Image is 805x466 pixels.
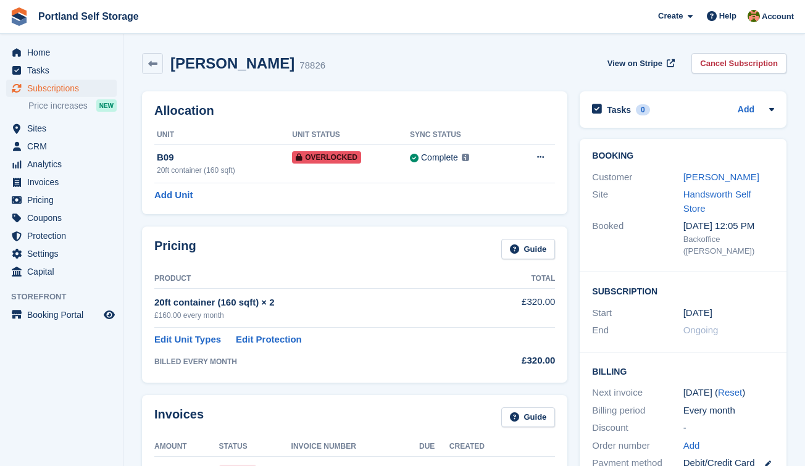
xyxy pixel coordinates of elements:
div: Discount [592,421,683,435]
span: Tasks [27,62,101,79]
a: Add [683,439,700,453]
a: menu [6,209,117,227]
div: Billing period [592,404,683,418]
h2: Tasks [607,104,631,115]
span: View on Stripe [607,57,662,70]
span: Settings [27,245,101,262]
a: View on Stripe [603,53,677,73]
a: Add [738,103,754,117]
th: Due [419,437,449,457]
div: Every month [683,404,774,418]
th: Sync Status [410,125,511,145]
a: menu [6,44,117,61]
span: Protection [27,227,101,244]
span: Invoices [27,173,101,191]
span: Price increases [28,100,88,112]
a: Edit Unit Types [154,333,221,347]
span: Account [762,10,794,23]
h2: Subscription [592,285,774,297]
a: Handsworth Self Store [683,189,751,214]
a: menu [6,173,117,191]
th: Product [154,269,481,289]
div: 0 [636,104,650,115]
div: B09 [157,151,292,165]
span: Home [27,44,101,61]
span: Analytics [27,156,101,173]
a: menu [6,191,117,209]
img: Richard Parker [748,10,760,22]
th: Unit Status [292,125,410,145]
img: icon-info-grey-7440780725fd019a000dd9b08b2336e03edf1995a4989e88bcd33f0948082b44.svg [462,154,469,161]
div: £320.00 [481,354,555,368]
h2: [PERSON_NAME] [170,55,294,72]
a: [PERSON_NAME] [683,172,759,182]
span: Booking Portal [27,306,101,323]
a: menu [6,245,117,262]
span: Overlocked [292,151,361,164]
a: menu [6,263,117,280]
div: NEW [96,99,117,112]
div: 20ft container (160 sqft) × 2 [154,296,481,310]
div: Backoffice ([PERSON_NAME]) [683,233,774,257]
div: Next invoice [592,386,683,400]
a: menu [6,156,117,173]
time: 2025-03-25 01:00:00 UTC [683,306,712,320]
th: Created [449,437,555,457]
a: Preview store [102,307,117,322]
h2: Billing [592,365,774,377]
div: [DATE] 12:05 PM [683,219,774,233]
span: Coupons [27,209,101,227]
span: Create [658,10,683,22]
a: Portland Self Storage [33,6,144,27]
a: menu [6,306,117,323]
div: End [592,323,683,338]
div: Complete [421,151,458,164]
span: CRM [27,138,101,155]
a: Guide [501,239,556,259]
h2: Booking [592,151,774,161]
span: Subscriptions [27,80,101,97]
div: Site [592,188,683,215]
a: menu [6,138,117,155]
a: menu [6,80,117,97]
div: Customer [592,170,683,185]
td: £320.00 [481,288,555,327]
span: Capital [27,263,101,280]
img: stora-icon-8386f47178a22dfd0bd8f6a31ec36ba5ce8667c1dd55bd0f319d3a0aa187defe.svg [10,7,28,26]
a: Guide [501,407,556,428]
th: Status [219,437,291,457]
a: menu [6,227,117,244]
div: [DATE] ( ) [683,386,774,400]
span: Pricing [27,191,101,209]
div: - [683,421,774,435]
div: BILLED EVERY MONTH [154,356,481,367]
div: 20ft container (160 sqft) [157,165,292,176]
span: Ongoing [683,325,719,335]
a: Edit Protection [236,333,302,347]
h2: Invoices [154,407,204,428]
div: 78826 [299,59,325,73]
span: Sites [27,120,101,137]
a: Cancel Subscription [691,53,786,73]
a: Reset [718,387,742,397]
th: Total [481,269,555,289]
div: £160.00 every month [154,310,481,321]
a: Price increases NEW [28,99,117,112]
span: Storefront [11,291,123,303]
h2: Pricing [154,239,196,259]
div: Booked [592,219,683,257]
a: menu [6,62,117,79]
span: Help [719,10,736,22]
th: Unit [154,125,292,145]
th: Amount [154,437,219,457]
th: Invoice Number [291,437,419,457]
h2: Allocation [154,104,555,118]
a: Add Unit [154,188,193,202]
div: Start [592,306,683,320]
div: Order number [592,439,683,453]
a: menu [6,120,117,137]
